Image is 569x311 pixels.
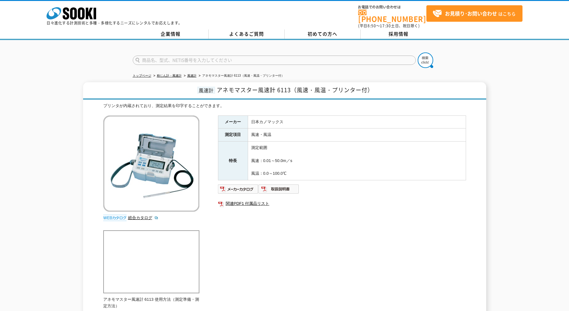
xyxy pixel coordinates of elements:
[133,74,151,77] a: トップページ
[418,52,433,68] img: btn_search.png
[47,21,182,25] p: 日々進化する計測技術と多種・多様化するニーズにレンタルでお応えします。
[103,103,466,109] div: プリンタが内蔵されており、測定結果を印字することができます。
[445,10,497,17] strong: お見積り･お問い合わせ
[358,10,426,22] a: [PHONE_NUMBER]
[133,56,416,65] input: 商品名、型式、NETIS番号を入力してください
[218,184,259,194] img: メーカーカタログ
[187,74,197,77] a: 風速計
[426,5,522,22] a: お見積り･お問い合わせはこちら
[259,184,299,194] img: 取扱説明書
[157,74,182,77] a: 粉じん計・風速計
[128,215,158,220] a: 総合カタログ
[358,23,420,29] span: (平日 ～ 土日、祝日除く)
[367,23,376,29] span: 8:50
[218,115,248,128] th: メーカー
[285,29,361,39] a: 初めての方へ
[218,188,259,193] a: メーカーカタログ
[218,142,248,180] th: 特長
[248,142,466,180] td: 測定範囲 風速：0.01～50.0m／s 風温：0.0～100.0℃
[248,128,466,142] td: 風速・風温
[361,29,437,39] a: 採用情報
[103,296,199,309] p: アネモマスター風速計 6113 使用方法（測定準備・測定方法）
[103,215,127,221] img: webカタログ
[133,29,209,39] a: 企業情報
[198,73,284,79] li: アネモマスター風速計 6113（風速・風温・プリンター付）
[197,87,215,94] span: 風速計
[259,188,299,193] a: 取扱説明書
[218,128,248,142] th: 測定項目
[209,29,285,39] a: よくあるご質問
[380,23,391,29] span: 17:30
[103,115,199,212] img: アネモマスター風速計 6113（風速・風温・プリンター付）
[248,115,466,128] td: 日本カノマックス
[308,30,337,37] span: 初めての方へ
[358,5,426,9] span: お電話でのお問い合わせは
[218,200,466,208] a: 関連PDF1 付属品リスト
[433,9,516,18] span: はこちら
[217,86,373,94] span: アネモマスター風速計 6113（風速・風温・プリンター付）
